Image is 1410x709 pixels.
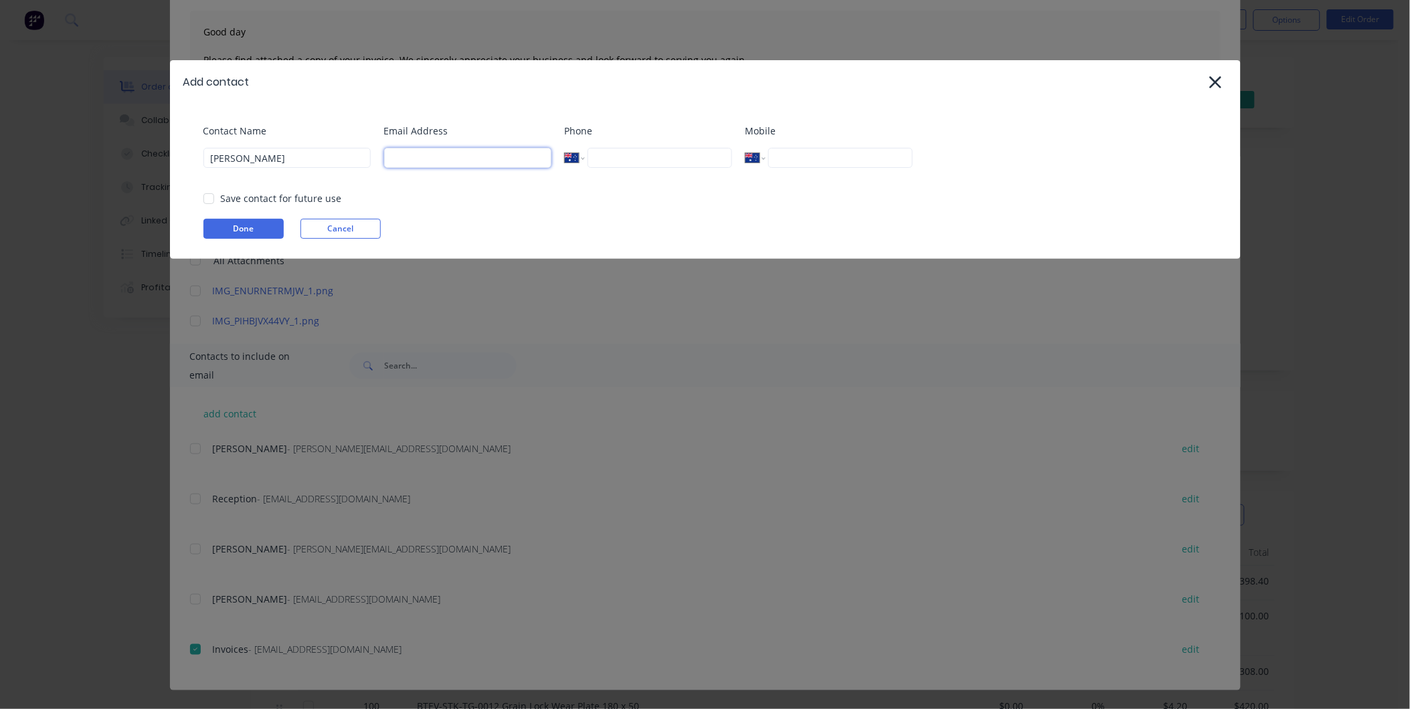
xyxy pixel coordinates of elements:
[300,219,381,239] button: Cancel
[565,124,732,138] label: Phone
[203,219,284,239] button: Done
[203,124,371,138] label: Contact Name
[384,124,551,138] label: Email Address
[221,191,342,205] div: Save contact for future use
[183,74,250,90] div: Add contact
[745,124,913,138] label: Mobile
